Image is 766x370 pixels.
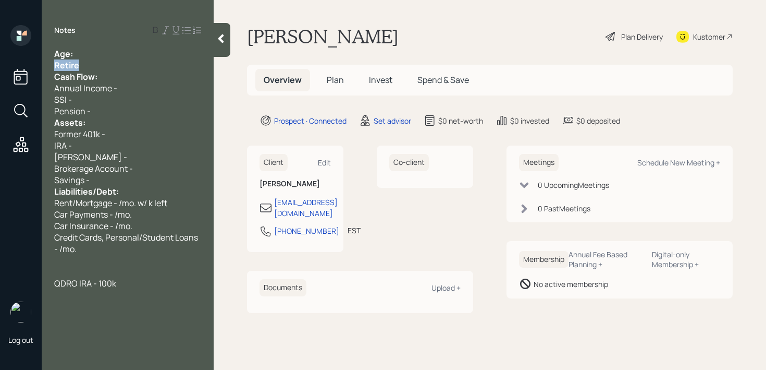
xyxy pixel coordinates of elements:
[538,180,609,190] div: 0 Upcoming Meeting s
[54,186,119,197] span: Liabilities/Debt:
[54,117,85,128] span: Assets:
[54,278,116,289] span: QDRO IRA - 100k
[534,279,608,290] div: No active membership
[576,115,620,126] div: $0 deposited
[54,25,76,35] label: Notes
[621,31,663,42] div: Plan Delivery
[54,105,91,117] span: Pension -
[519,251,569,268] h6: Membership
[54,232,200,255] span: Credit Cards, Personal/Student Loans - /mo.
[519,154,559,171] h6: Meetings
[54,71,97,82] span: Cash Flow:
[54,140,72,151] span: IRA -
[54,128,105,140] span: Former 401k -
[569,249,644,269] div: Annual Fee Based Planning +
[510,115,549,126] div: $0 invested
[693,31,725,42] div: Kustomer
[274,225,339,236] div: [PHONE_NUMBER]
[327,74,344,86] span: Plan
[10,302,31,323] img: retirable_logo.png
[417,74,469,86] span: Spend & Save
[8,335,33,345] div: Log out
[54,220,132,232] span: Car Insurance - /mo.
[247,25,399,48] h1: [PERSON_NAME]
[274,115,347,126] div: Prospect · Connected
[274,197,338,219] div: [EMAIL_ADDRESS][DOMAIN_NAME]
[438,115,483,126] div: $0 net-worth
[369,74,392,86] span: Invest
[389,154,429,171] h6: Co-client
[260,154,288,171] h6: Client
[374,115,411,126] div: Set advisor
[54,163,133,174] span: Brokerage Account -
[318,158,331,168] div: Edit
[538,203,590,214] div: 0 Past Meeting s
[260,279,306,296] h6: Documents
[54,151,127,163] span: [PERSON_NAME] -
[54,197,167,209] span: Rent/Mortgage - /mo. w/ k left
[54,209,132,220] span: Car Payments - /mo.
[54,174,90,186] span: Savings -
[54,82,117,94] span: Annual Income -
[637,158,720,168] div: Schedule New Meeting +
[348,225,361,236] div: EST
[54,59,79,71] span: Retire
[54,94,72,105] span: SSI -
[431,283,461,293] div: Upload +
[652,249,720,269] div: Digital-only Membership +
[54,48,73,59] span: Age:
[264,74,302,86] span: Overview
[260,180,331,188] h6: [PERSON_NAME]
